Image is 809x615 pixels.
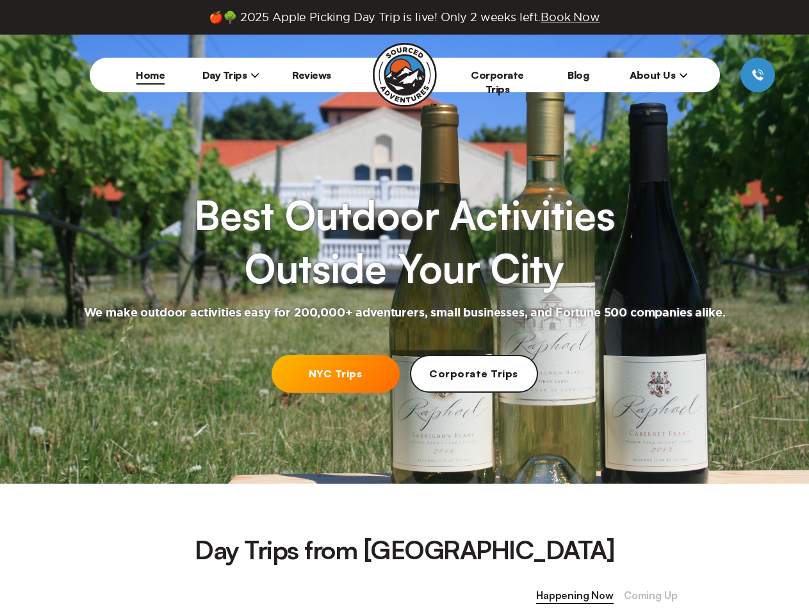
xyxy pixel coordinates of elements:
h2: We make outdoor activities easy for 200,000+ adventurers, small businesses, and Fortune 500 compa... [84,306,726,321]
a: Blog [568,69,589,81]
h1: Best Outdoor Activities Outside Your City [194,188,614,295]
span: Book Now [541,11,600,23]
a: Corporate Trips [471,69,524,95]
a: Corporate Trips [410,355,538,393]
img: Sourced Adventures company logo [373,43,437,107]
a: Reviews [292,69,331,81]
span: 🍎🌳 2025 Apple Picking Day Trip is live! Only 2 weeks left. [209,10,600,24]
span: Happening Now [536,587,614,604]
a: NYC Trips [272,355,400,393]
a: Home [136,69,165,81]
span: Day Trips [202,69,260,81]
span: Coming Up [624,587,678,604]
span: About Us [630,69,688,81]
